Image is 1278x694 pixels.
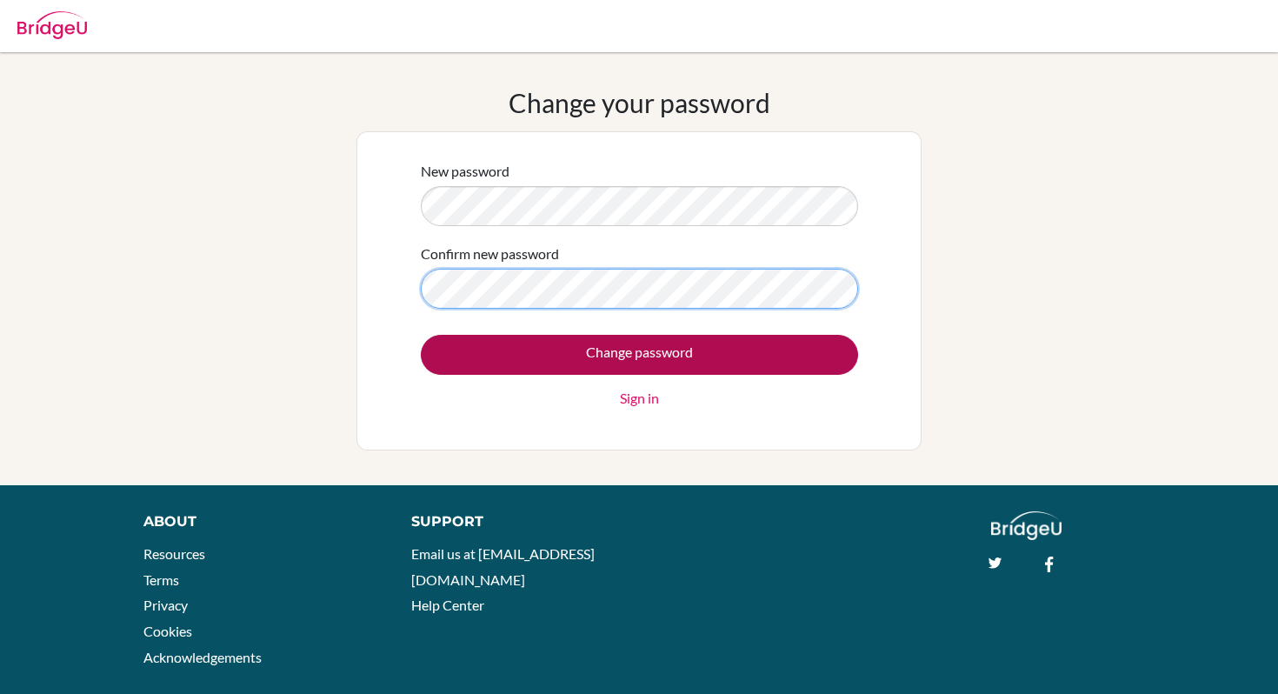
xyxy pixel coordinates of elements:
[143,623,192,639] a: Cookies
[620,388,659,409] a: Sign in
[421,244,559,264] label: Confirm new password
[421,335,858,375] input: Change password
[143,649,262,665] a: Acknowledgements
[143,545,205,562] a: Resources
[143,511,372,532] div: About
[411,545,595,588] a: Email us at [EMAIL_ADDRESS][DOMAIN_NAME]
[509,87,770,118] h1: Change your password
[17,11,87,39] img: Bridge-U
[143,597,188,613] a: Privacy
[411,597,484,613] a: Help Center
[991,511,1062,540] img: logo_white@2x-f4f0deed5e89b7ecb1c2cc34c3e3d731f90f0f143d5ea2071677605dd97b5244.png
[411,511,622,532] div: Support
[143,571,179,588] a: Terms
[421,161,509,182] label: New password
